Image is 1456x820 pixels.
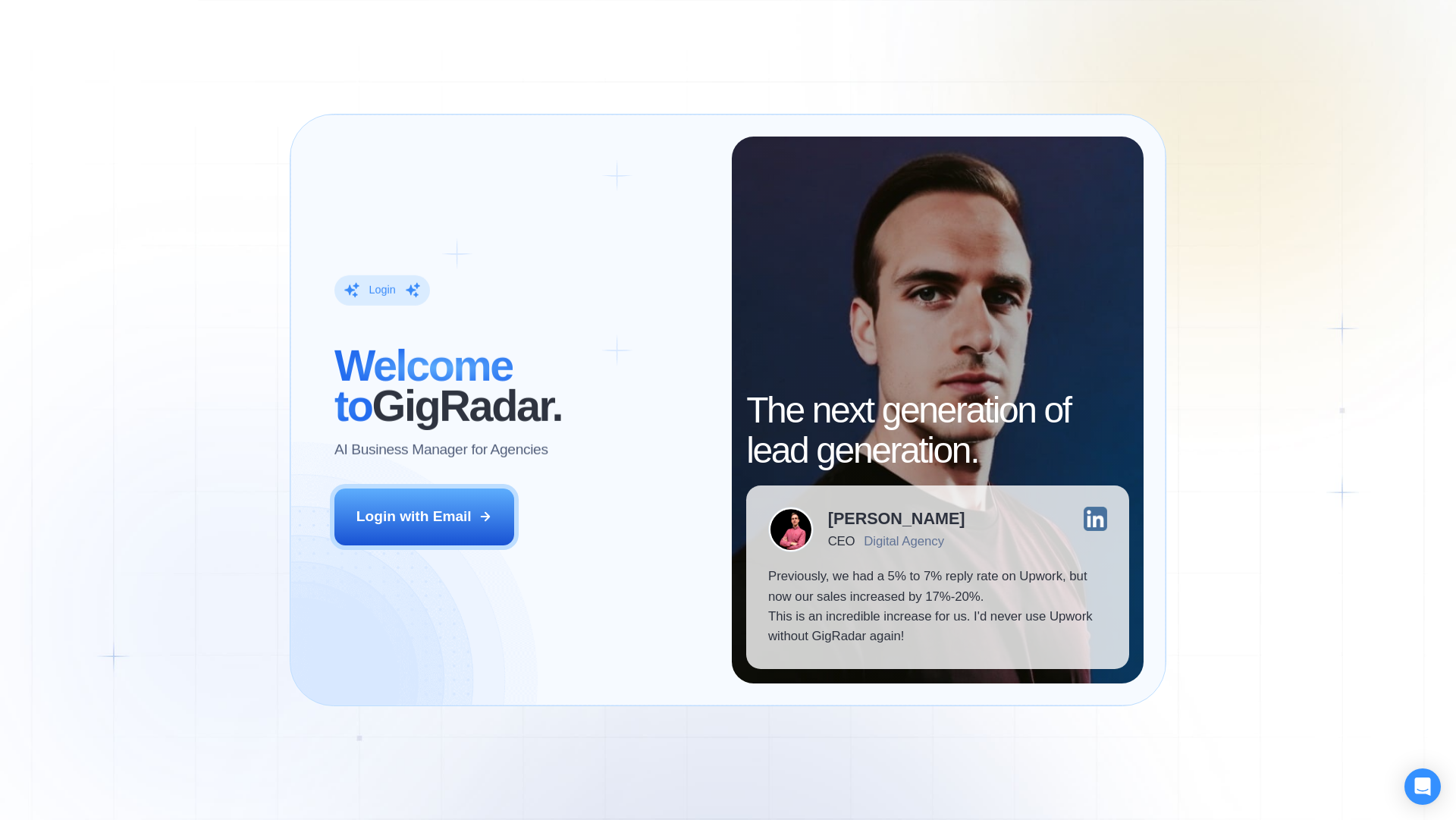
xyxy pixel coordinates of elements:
[334,489,515,545] button: Login with Email
[369,283,395,297] div: Login
[828,534,855,548] div: CEO
[356,507,472,526] div: Login with Email
[334,341,513,429] span: Welcome to
[334,440,548,460] p: AI Business Manager for Agencies
[746,391,1129,471] h2: The next generation of lead generation.
[768,567,1107,647] p: Previously, we had a 5% to 7% reply rate on Upwork, but now our sales increased by 17%-20%. This ...
[1404,768,1441,805] div: Open Intercom Messenger
[334,345,710,426] h2: ‍ GigRadar.
[828,511,965,527] div: [PERSON_NAME]
[864,534,944,548] div: Digital Agency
